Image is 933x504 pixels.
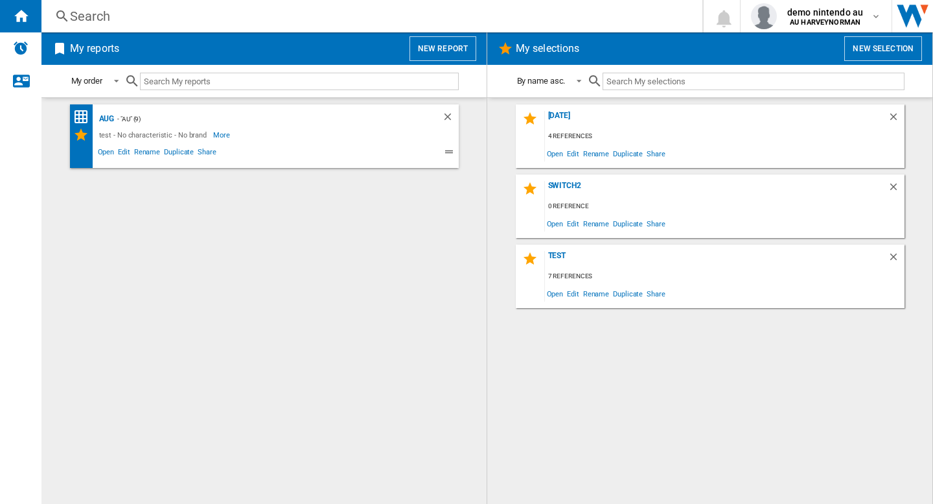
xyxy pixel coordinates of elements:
[162,146,196,162] span: Duplicate
[545,145,566,162] span: Open
[13,40,29,56] img: alerts-logo.svg
[581,145,611,162] span: Rename
[790,18,860,27] b: AU HARVEYNORMAN
[96,127,214,143] div: test - No characteristic - No brand
[67,36,122,61] h2: My reports
[513,36,582,61] h2: My selections
[545,285,566,302] span: Open
[517,76,566,86] div: By name asc.
[442,111,459,127] div: Delete
[611,145,645,162] span: Duplicate
[611,215,645,232] span: Duplicate
[751,3,777,29] img: profile.jpg
[565,215,581,232] span: Edit
[213,127,232,143] span: More
[565,145,581,162] span: Edit
[645,145,667,162] span: Share
[645,285,667,302] span: Share
[545,269,904,285] div: 7 references
[409,36,476,61] button: New report
[888,251,904,269] div: Delete
[96,146,117,162] span: Open
[844,36,922,61] button: New selection
[611,285,645,302] span: Duplicate
[132,146,162,162] span: Rename
[545,251,888,269] div: test
[96,111,115,127] div: Aug
[71,76,102,86] div: My order
[545,198,904,215] div: 0 reference
[581,215,611,232] span: Rename
[545,181,888,198] div: switch2
[70,7,669,25] div: Search
[888,111,904,128] div: Delete
[73,109,96,125] div: Price Matrix
[581,285,611,302] span: Rename
[114,111,415,127] div: - "AU" (9)
[645,215,667,232] span: Share
[116,146,132,162] span: Edit
[603,73,904,90] input: Search My selections
[545,215,566,232] span: Open
[888,181,904,198] div: Delete
[545,128,904,145] div: 4 references
[565,285,581,302] span: Edit
[73,127,96,143] div: My Selections
[545,111,888,128] div: [DATE]
[787,6,863,19] span: demo nintendo au
[196,146,218,162] span: Share
[140,73,459,90] input: Search My reports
